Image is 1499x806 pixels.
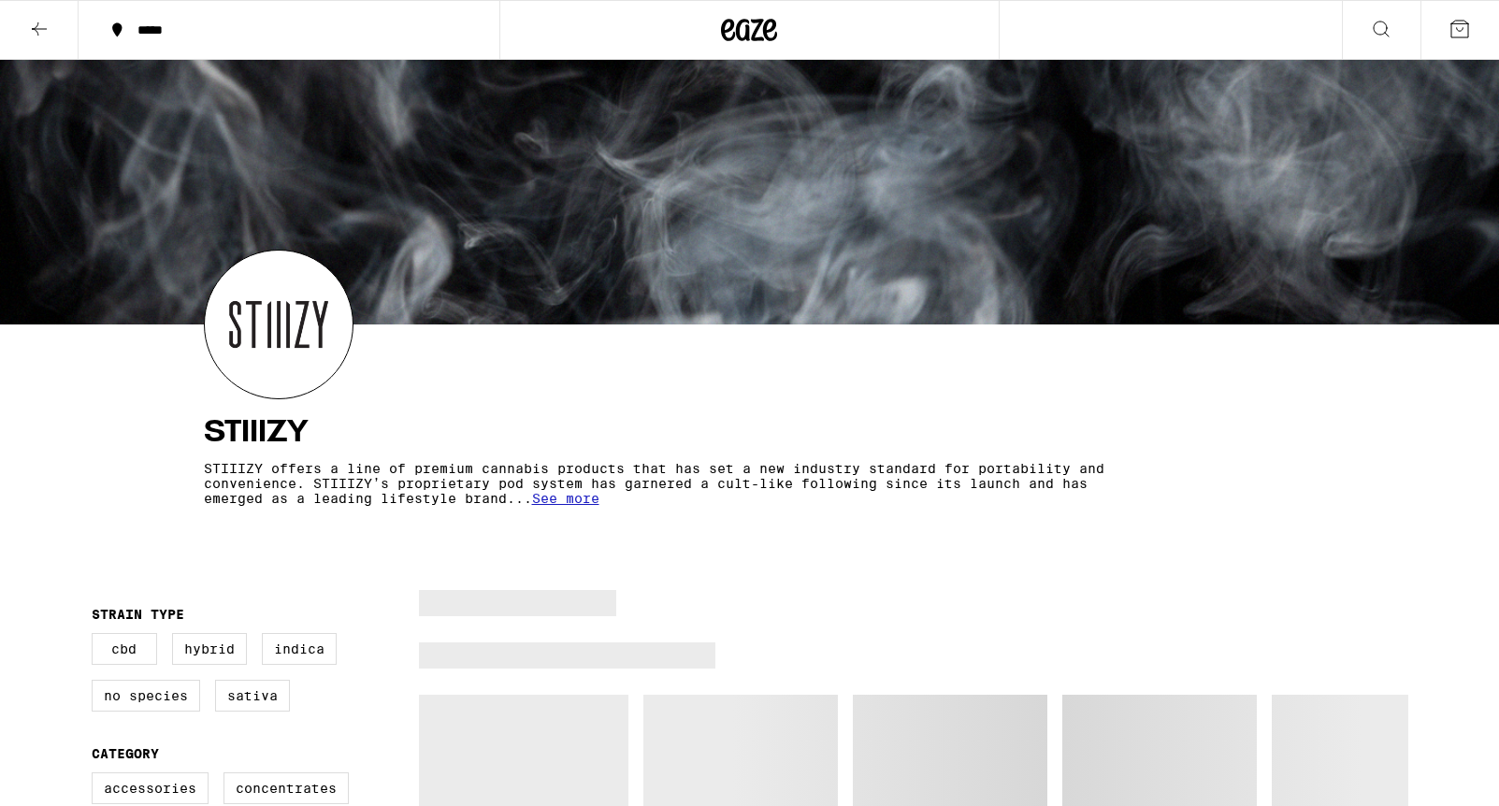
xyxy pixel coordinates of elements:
label: CBD [92,633,157,665]
legend: Category [92,746,159,761]
label: Indica [262,633,337,665]
p: STIIIZY offers a line of premium cannabis products that has set a new industry standard for porta... [204,461,1131,506]
img: STIIIZY logo [205,251,353,398]
label: No Species [92,680,200,712]
span: See more [532,491,599,506]
legend: Strain Type [92,607,184,622]
label: Concentrates [223,772,349,804]
label: Hybrid [172,633,247,665]
h4: STIIIZY [204,418,1296,448]
label: Sativa [215,680,290,712]
label: Accessories [92,772,209,804]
